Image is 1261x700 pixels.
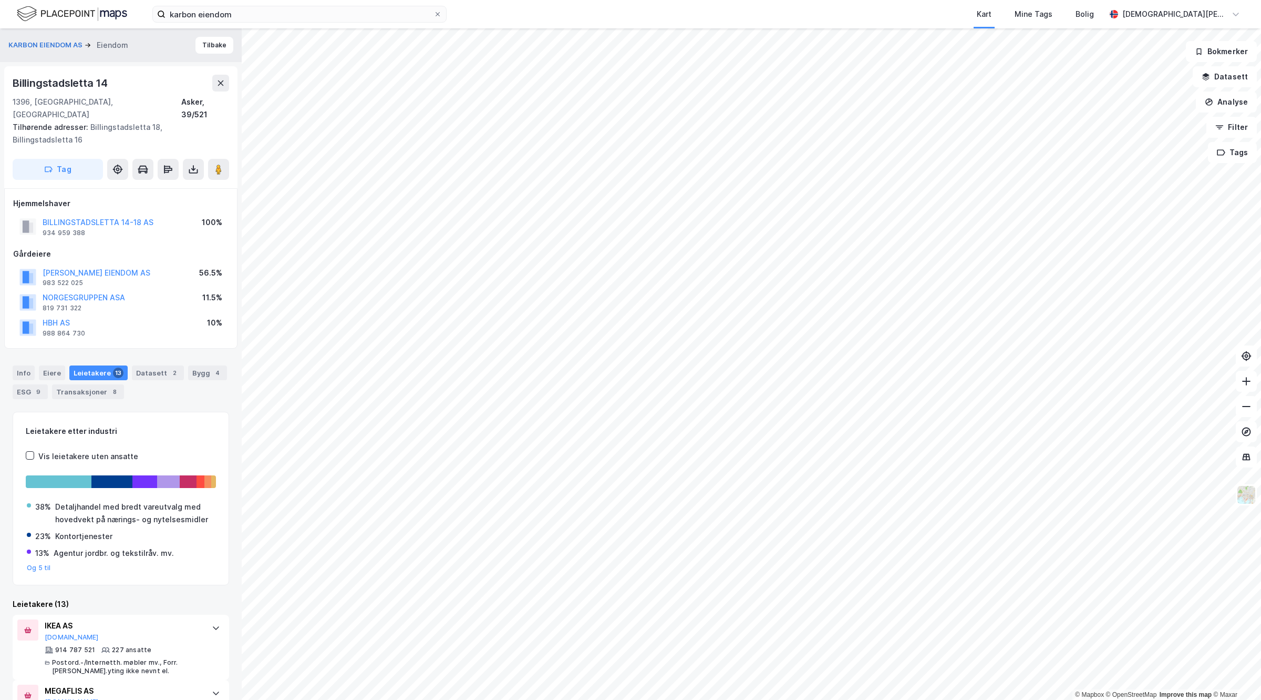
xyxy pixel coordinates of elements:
div: 9 [33,387,44,397]
div: Datasett [132,366,184,380]
div: 13 [113,368,123,378]
button: Filter [1206,117,1257,138]
div: IKEA AS [45,620,201,632]
div: 4 [212,368,223,378]
div: 10% [207,317,222,329]
button: Datasett [1193,66,1257,87]
div: ESG [13,384,48,399]
div: 1396, [GEOGRAPHIC_DATA], [GEOGRAPHIC_DATA] [13,96,181,121]
div: Billingstadsletta 18, Billingstadsletta 16 [13,121,221,146]
img: logo.f888ab2527a4732fd821a326f86c7f29.svg [17,5,127,23]
div: 914 787 521 [55,646,95,654]
div: Leietakere (13) [13,598,229,611]
a: OpenStreetMap [1106,691,1157,698]
button: [DOMAIN_NAME] [45,633,99,642]
div: Bolig [1076,8,1094,21]
div: 11.5% [202,291,222,304]
div: Asker, 39/521 [181,96,229,121]
div: 988 864 730 [43,329,85,338]
div: 983 522 025 [43,279,83,287]
div: 38% [35,501,51,513]
div: Vis leietakere uten ansatte [38,450,138,463]
div: Detaljhandel med bredt vareutvalg med hovedvekt på nærings- og nytelsesmidler [55,501,215,526]
img: Z [1236,485,1256,505]
div: 13% [35,547,49,560]
button: Og 5 til [27,564,51,572]
div: 100% [202,216,222,229]
div: 23% [35,530,51,543]
input: Søk på adresse, matrikkel, gårdeiere, leietakere eller personer [166,6,433,22]
div: Bygg [188,366,227,380]
div: Eiere [39,366,65,380]
div: Eiendom [97,39,128,52]
div: Transaksjoner [52,384,124,399]
div: Leietakere etter industri [26,425,216,438]
div: Postord.-/Internetth. møbler mv., Forr.[PERSON_NAME].yting ikke nevnt el. [52,658,201,675]
div: Info [13,366,35,380]
button: Tag [13,159,103,180]
span: Tilhørende adresser: [13,123,90,131]
a: Mapbox [1075,691,1104,698]
iframe: Chat Widget [1208,650,1261,700]
button: KARBON EIENDOM AS [8,40,85,50]
div: Agentur jordbr. og tekstilråv. mv. [54,547,174,560]
div: MEGAFLIS AS [45,685,201,697]
div: Billingstadsletta 14 [13,75,110,92]
div: Kart [977,8,991,21]
div: Gårdeiere [13,248,229,260]
div: Kontortjenester [55,530,112,543]
div: 56.5% [199,267,222,279]
div: 934 959 388 [43,229,85,237]
div: 227 ansatte [112,646,151,654]
div: [DEMOGRAPHIC_DATA][PERSON_NAME] [1122,8,1227,21]
button: Bokmerker [1186,41,1257,62]
div: 8 [109,387,120,397]
div: Leietakere [69,366,128,380]
div: Hjemmelshaver [13,197,229,210]
button: Tilbake [195,37,233,54]
button: Analyse [1196,92,1257,113]
div: Mine Tags [1015,8,1052,21]
a: Improve this map [1160,691,1212,698]
button: Tags [1208,142,1257,163]
div: 2 [169,368,180,378]
div: 819 731 322 [43,304,81,312]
